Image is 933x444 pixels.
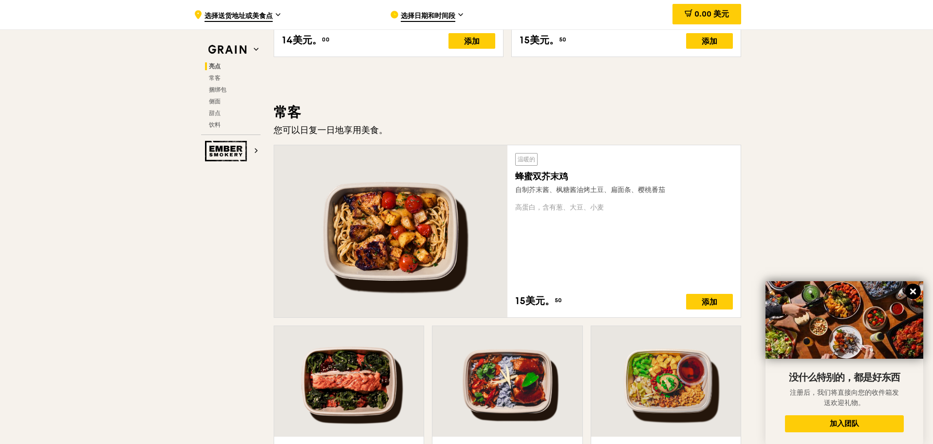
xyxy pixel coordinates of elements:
font: 14美元。 [282,35,322,46]
font: 温暖的 [518,156,535,163]
font: 常客 [209,75,221,81]
font: 注册后，我们将直接向您的收件箱发送欢迎礼物。 [790,388,899,407]
font: 自制芥末酱、枫糖酱油烤土豆、扁面条、樱桃番茄 [515,186,665,194]
font: 您可以日复一日地享用美食。 [274,125,388,135]
font: 添加 [702,37,717,46]
font: 50 [555,297,562,304]
font: 添加 [464,37,480,46]
img: Ember Smokery 网站徽标 [205,141,250,161]
font: 甜点 [209,110,221,116]
font: 0.00 美元 [694,9,729,19]
font: 亮点 [209,63,221,70]
font: 侧面 [209,98,221,105]
font: 加入团队 [830,419,859,428]
font: 50 [559,36,566,43]
font: 饮料 [209,121,221,128]
font: 没什么特别的，都是好东西 [789,372,900,384]
font: 高蛋白，含有葱、大豆、小麦 [515,203,604,212]
font: 00 [322,36,330,43]
img: 谷物网络标志 [205,41,250,58]
button: 加入团队 [785,415,904,432]
font: 15美元。 [520,35,559,46]
button: 关闭 [905,284,921,299]
font: 选择送货地址或美食点 [205,12,273,20]
font: 添加 [702,297,717,307]
font: 选择日期和时间段 [401,12,455,20]
img: DSC07876-Edit02-Large.jpeg [765,281,923,359]
font: 常客 [274,104,301,121]
font: 蜂蜜双芥末鸡 [515,171,568,182]
font: 捆绑包 [209,86,226,93]
font: 15美元。 [515,295,555,307]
